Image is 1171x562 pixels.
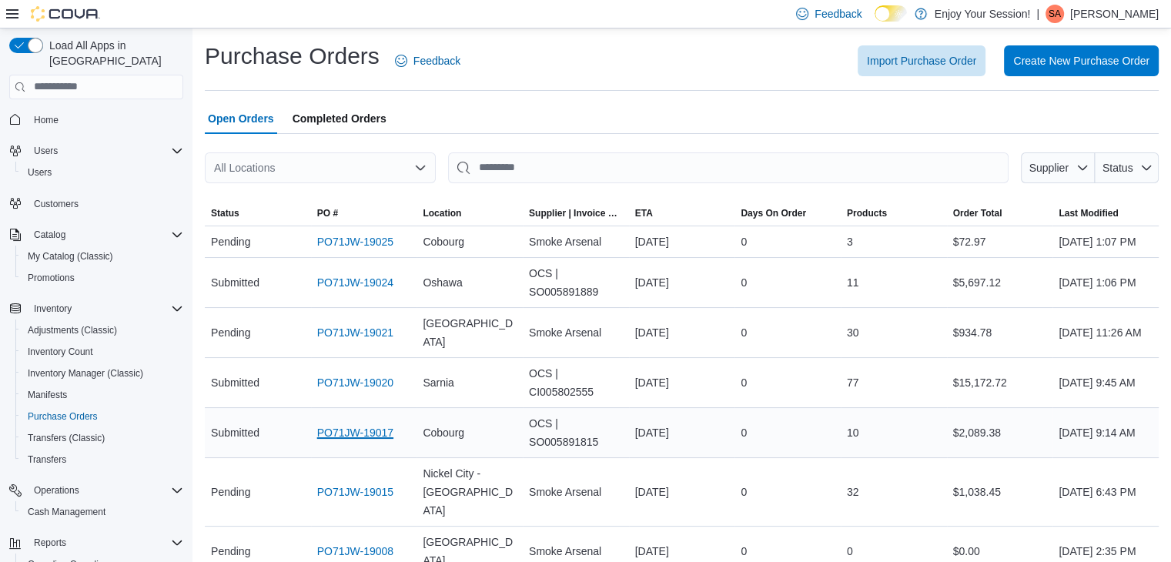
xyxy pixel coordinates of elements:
[15,162,189,183] button: Users
[847,232,853,251] span: 3
[741,423,747,442] span: 0
[317,542,393,560] a: PO71JW-19008
[22,503,183,521] span: Cash Management
[523,226,629,257] div: Smoke Arsenal
[1070,5,1159,23] p: [PERSON_NAME]
[947,317,1053,348] div: $934.78
[523,317,629,348] div: Smoke Arsenal
[629,367,735,398] div: [DATE]
[208,103,274,134] span: Open Orders
[423,232,464,251] span: Cobourg
[1052,317,1159,348] div: [DATE] 11:26 AM
[15,501,189,523] button: Cash Management
[1052,267,1159,298] div: [DATE] 1:06 PM
[875,5,907,22] input: Dark Mode
[43,38,183,69] span: Load All Apps in [GEOGRAPHIC_DATA]
[523,408,629,457] div: OCS | SO005891815
[417,201,523,226] button: Location
[741,542,747,560] span: 0
[947,226,1053,257] div: $72.97
[734,201,841,226] button: Days On Order
[28,534,183,552] span: Reports
[1052,201,1159,226] button: Last Modified
[423,423,464,442] span: Cobourg
[28,299,78,318] button: Inventory
[847,373,859,392] span: 77
[423,207,461,219] div: Location
[1036,5,1039,23] p: |
[28,226,72,244] button: Catalog
[15,449,189,470] button: Transfers
[34,145,58,157] span: Users
[448,152,1009,183] input: This is a search bar. After typing your query, hit enter to filter the results lower in the page.
[523,477,629,507] div: Smoke Arsenal
[317,207,338,219] span: PO #
[22,386,73,404] a: Manifests
[423,373,453,392] span: Sarnia
[1059,207,1118,219] span: Last Modified
[1095,152,1159,183] button: Status
[3,298,189,319] button: Inventory
[28,506,105,518] span: Cash Management
[741,273,747,292] span: 0
[3,532,189,554] button: Reports
[858,45,985,76] button: Import Purchase Order
[311,201,417,226] button: PO #
[22,364,149,383] a: Inventory Manager (Classic)
[867,53,976,69] span: Import Purchase Order
[28,453,66,466] span: Transfers
[28,534,72,552] button: Reports
[211,373,259,392] span: Submitted
[935,5,1031,23] p: Enjoy Your Session!
[741,232,747,251] span: 0
[1052,417,1159,448] div: [DATE] 9:14 AM
[741,483,747,501] span: 0
[741,323,747,342] span: 0
[15,319,189,341] button: Adjustments (Classic)
[1102,162,1133,174] span: Status
[22,407,104,426] a: Purchase Orders
[22,343,183,361] span: Inventory Count
[629,477,735,507] div: [DATE]
[28,111,65,129] a: Home
[34,484,79,497] span: Operations
[847,207,887,219] span: Products
[28,166,52,179] span: Users
[28,272,75,284] span: Promotions
[22,321,123,340] a: Adjustments (Classic)
[523,201,629,226] button: Supplier | Invoice Number
[423,273,462,292] span: Oshawa
[847,483,859,501] span: 32
[211,483,250,501] span: Pending
[1052,477,1159,507] div: [DATE] 6:43 PM
[629,267,735,298] div: [DATE]
[953,207,1002,219] span: Order Total
[22,450,183,469] span: Transfers
[211,323,250,342] span: Pending
[28,194,183,213] span: Customers
[317,423,393,442] a: PO71JW-19017
[389,45,467,76] a: Feedback
[629,317,735,348] div: [DATE]
[28,226,183,244] span: Catalog
[15,363,189,384] button: Inventory Manager (Classic)
[22,429,183,447] span: Transfers (Classic)
[841,201,947,226] button: Products
[1004,45,1159,76] button: Create New Purchase Order
[211,273,259,292] span: Submitted
[211,423,259,442] span: Submitted
[847,273,859,292] span: 11
[1049,5,1061,23] span: SA
[3,192,189,215] button: Customers
[1052,367,1159,398] div: [DATE] 9:45 AM
[28,142,183,160] span: Users
[947,201,1053,226] button: Order Total
[211,542,250,560] span: Pending
[22,163,58,182] a: Users
[1046,5,1064,23] div: Sabir Ali
[317,373,393,392] a: PO71JW-19020
[1021,152,1095,183] button: Supplier
[22,364,183,383] span: Inventory Manager (Classic)
[34,229,65,241] span: Catalog
[205,41,380,72] h1: Purchase Orders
